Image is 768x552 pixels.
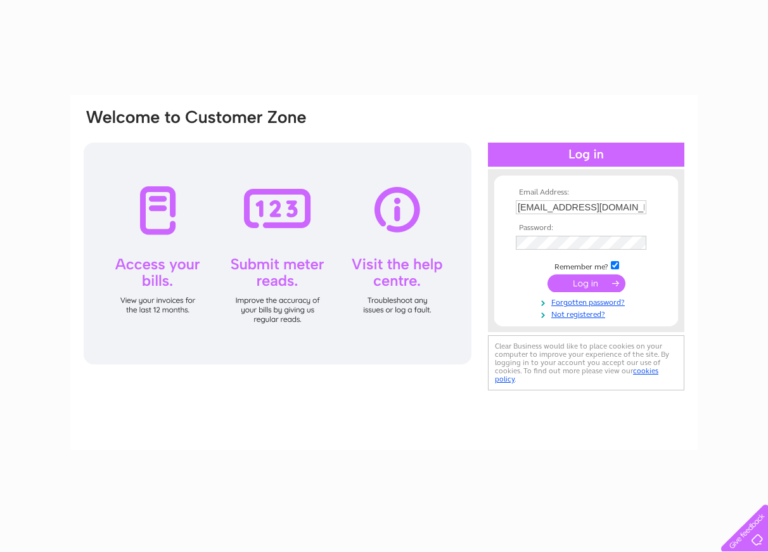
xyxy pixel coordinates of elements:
[516,307,660,319] a: Not registered?
[513,259,660,272] td: Remember me?
[547,274,625,292] input: Submit
[513,188,660,197] th: Email Address:
[516,295,660,307] a: Forgotten password?
[495,366,658,383] a: cookies policy
[513,224,660,233] th: Password:
[488,335,684,390] div: Clear Business would like to place cookies on your computer to improve your experience of the sit...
